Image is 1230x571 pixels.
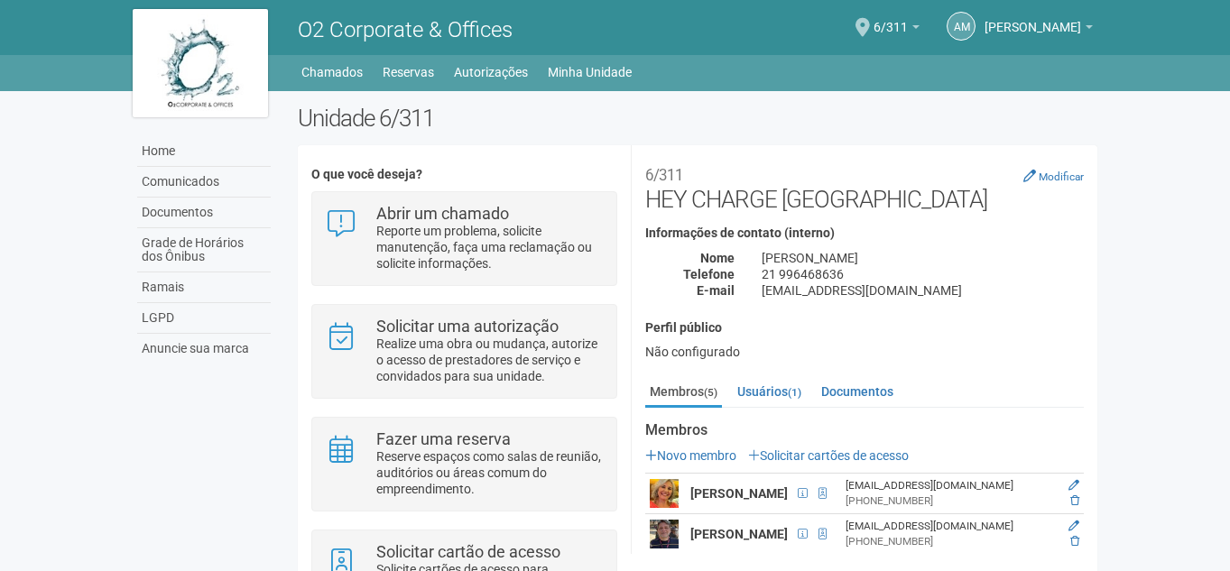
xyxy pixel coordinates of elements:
[846,519,1051,534] div: [EMAIL_ADDRESS][DOMAIN_NAME]
[376,317,559,336] strong: Solicitar uma autorização
[874,23,920,37] a: 6/311
[645,448,736,463] a: Novo membro
[650,479,679,508] img: user.png
[650,520,679,548] img: user.png
[326,431,603,497] a: Fazer uma reserva Reserve espaços como salas de reunião, auditórios ou áreas comum do empreendime...
[383,60,434,85] a: Reservas
[298,17,513,42] span: O2 Corporate & Offices
[645,422,1084,438] strong: Membros
[846,493,1051,509] div: [PHONE_NUMBER]
[645,321,1084,335] h4: Perfil público
[985,23,1093,37] a: [PERSON_NAME]
[1068,520,1079,532] a: Editar membro
[1070,494,1079,507] a: Excluir membro
[874,3,908,34] span: 6/311
[137,272,271,303] a: Ramais
[846,534,1051,549] div: [PHONE_NUMBER]
[846,478,1051,493] div: [EMAIL_ADDRESS][DOMAIN_NAME]
[985,3,1081,34] span: ADRIANA MACEDO DE SOUSA SIMÕES
[137,136,271,167] a: Home
[326,206,603,272] a: Abrir um chamado Reporte um problema, solicite manutenção, faça uma reclamação ou solicite inform...
[697,283,735,298] strong: E-mail
[1023,169,1084,183] a: Modificar
[1068,479,1079,492] a: Editar membro
[700,251,735,265] strong: Nome
[454,60,528,85] a: Autorizações
[645,166,683,184] small: 6/311
[748,282,1097,299] div: [EMAIL_ADDRESS][DOMAIN_NAME]
[133,9,268,117] img: logo.jpg
[137,334,271,364] a: Anuncie sua marca
[645,159,1084,213] h2: HEY CHARGE [GEOGRAPHIC_DATA]
[376,542,560,561] strong: Solicitar cartão de acesso
[376,429,511,448] strong: Fazer uma reserva
[748,448,909,463] a: Solicitar cartões de acesso
[645,344,1084,360] div: Não configurado
[788,386,801,399] small: (1)
[645,226,1084,240] h4: Informações de contato (interno)
[137,303,271,334] a: LGPD
[690,486,788,501] strong: [PERSON_NAME]
[947,12,976,41] a: AM
[704,386,717,399] small: (5)
[733,378,806,405] a: Usuários(1)
[311,168,617,181] h4: O que você deseja?
[1039,170,1084,183] small: Modificar
[376,448,603,497] p: Reserve espaços como salas de reunião, auditórios ou áreas comum do empreendimento.
[298,105,1098,132] h2: Unidade 6/311
[690,527,788,541] strong: [PERSON_NAME]
[683,267,735,281] strong: Telefone
[748,250,1097,266] div: [PERSON_NAME]
[817,378,898,405] a: Documentos
[376,223,603,272] p: Reporte um problema, solicite manutenção, faça uma reclamação ou solicite informações.
[137,228,271,272] a: Grade de Horários dos Ônibus
[376,336,603,384] p: Realize uma obra ou mudança, autorize o acesso de prestadores de serviço e convidados para sua un...
[376,204,509,223] strong: Abrir um chamado
[326,318,603,384] a: Solicitar uma autorização Realize uma obra ou mudança, autorize o acesso de prestadores de serviç...
[748,266,1097,282] div: 21 996468636
[1070,535,1079,548] a: Excluir membro
[301,60,363,85] a: Chamados
[548,60,632,85] a: Minha Unidade
[137,198,271,228] a: Documentos
[137,167,271,198] a: Comunicados
[645,378,722,408] a: Membros(5)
